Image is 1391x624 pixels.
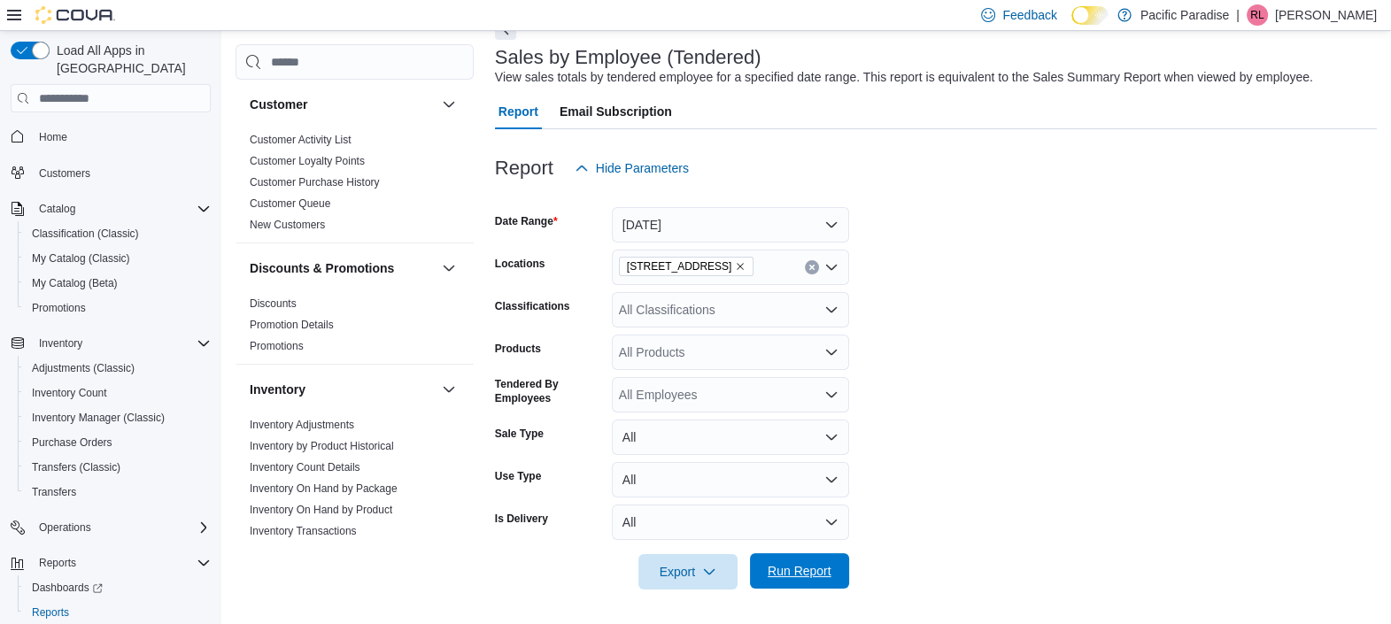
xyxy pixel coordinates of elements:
button: Adjustments (Classic) [18,356,218,381]
span: Adjustments (Classic) [25,358,211,379]
button: Classification (Classic) [18,221,218,246]
a: Inventory On Hand by Package [250,482,398,495]
label: Products [495,342,541,356]
a: Inventory Adjustments [250,419,354,431]
img: Cova [35,6,115,24]
a: Inventory Count [25,382,114,404]
span: Catalog [39,202,75,216]
span: Dashboards [32,581,103,595]
span: Promotions [250,339,304,353]
span: Feedback [1002,6,1056,24]
span: Inventory Adjustments [250,418,354,432]
span: Inventory Count [32,386,107,400]
button: Discounts & Promotions [250,259,435,277]
button: Reports [32,552,83,574]
span: Customers [32,162,211,184]
button: All [612,462,849,497]
span: Reports [25,602,211,623]
span: Inventory [32,333,211,354]
button: All [612,505,849,540]
div: Rheanne Lima [1247,4,1268,26]
a: Inventory Transactions [250,525,357,537]
span: Inventory On Hand by Product [250,503,392,517]
button: Operations [4,515,218,540]
a: Purchase Orders [25,432,120,453]
p: Pacific Paradise [1140,4,1229,26]
button: Reports [4,551,218,575]
span: Transfers [25,481,211,503]
span: Purchase Orders [32,435,112,450]
span: Reports [39,556,76,570]
span: Home [32,125,211,147]
a: New Customers [250,219,325,231]
button: [DATE] [612,207,849,243]
label: Classifications [495,299,570,313]
button: Catalog [32,198,82,220]
a: Promotions [250,340,304,352]
a: Package Details [250,546,327,559]
p: [PERSON_NAME] [1275,4,1377,26]
a: Customer Loyalty Points [250,155,365,167]
a: Customer Purchase History [250,176,380,189]
a: Reports [25,602,76,623]
a: Inventory Manager (Classic) [25,407,172,428]
button: Promotions [18,296,218,320]
button: Export [638,554,738,589]
button: Inventory Count [18,381,218,405]
h3: Inventory [250,381,305,398]
button: Open list of options [824,345,838,359]
span: Classification (Classic) [25,223,211,244]
span: Export [649,554,727,589]
span: RL [1250,4,1263,26]
h3: Report [495,158,553,179]
button: Customer [250,96,435,113]
span: Inventory Manager (Classic) [32,411,165,425]
span: Reports [32,605,69,620]
button: Clear input [805,260,819,274]
label: Is Delivery [495,512,548,526]
a: Customer Queue [250,197,330,210]
span: Reports [32,552,211,574]
button: Transfers [18,480,218,505]
span: Catalog [32,198,211,220]
span: Email Subscription [560,94,672,129]
button: Purchase Orders [18,430,218,455]
label: Use Type [495,469,541,483]
span: New Customers [250,218,325,232]
button: Inventory [32,333,89,354]
button: My Catalog (Beta) [18,271,218,296]
span: Inventory Count Details [250,460,360,474]
a: Customer Activity List [250,134,352,146]
span: Operations [39,520,91,535]
span: Inventory Count [25,382,211,404]
a: Adjustments (Classic) [25,358,142,379]
span: Inventory On Hand by Package [250,481,398,496]
span: Discounts [250,297,297,311]
span: Customer Purchase History [250,175,380,189]
div: View sales totals by tendered employee for a specified date range. This report is equivalent to t... [495,68,1313,87]
span: Transfers [32,485,76,499]
span: Customer Activity List [250,133,352,147]
div: Customer [236,129,474,243]
span: My Catalog (Classic) [25,248,211,269]
span: My Catalog (Beta) [32,276,118,290]
label: Date Range [495,214,558,228]
span: Inventory by Product Historical [250,439,394,453]
span: Transfers (Classic) [25,457,211,478]
span: Report [498,94,538,129]
button: All [612,420,849,455]
button: Customers [4,160,218,186]
button: Run Report [750,553,849,589]
a: Dashboards [18,575,218,600]
a: Inventory Count Details [250,461,360,474]
div: Discounts & Promotions [236,293,474,364]
span: My Catalog (Classic) [32,251,130,266]
a: Inventory by Product Historical [250,440,394,452]
button: Transfers (Classic) [18,455,218,480]
button: Inventory [438,379,460,400]
button: Open list of options [824,388,838,402]
input: Dark Mode [1071,6,1109,25]
h3: Sales by Employee (Tendered) [495,47,761,68]
span: Purchase Orders [25,432,211,453]
a: My Catalog (Classic) [25,248,137,269]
